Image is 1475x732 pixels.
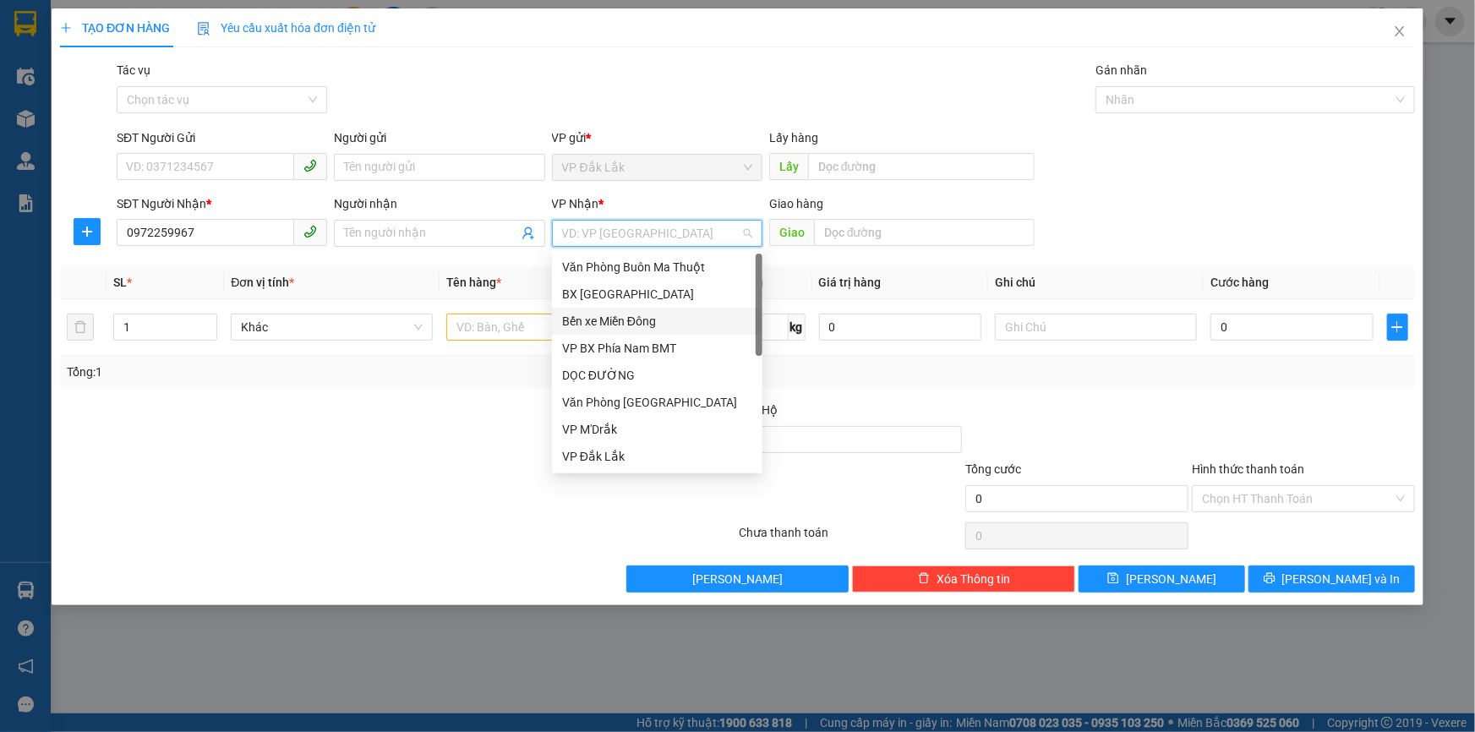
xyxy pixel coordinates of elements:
[769,219,814,246] span: Giao
[334,194,544,213] div: Người nhận
[110,16,150,34] span: Nhận:
[769,153,808,180] span: Lấy
[819,276,882,289] span: Giá trị hàng
[769,197,823,210] span: Giao hàng
[552,362,762,389] div: DỌC ĐƯỜNG
[626,565,849,593] button: [PERSON_NAME]
[1095,63,1147,77] label: Gán nhãn
[1107,572,1119,586] span: save
[808,153,1035,180] input: Dọc đường
[552,335,762,362] div: VP BX Phía Nam BMT
[1248,565,1415,593] button: printer[PERSON_NAME] và In
[552,254,762,281] div: Văn Phòng Buôn Ma Thuột
[1264,572,1276,586] span: printer
[74,218,101,245] button: plus
[562,155,752,180] span: VP Đắk Lắk
[522,227,535,240] span: user-add
[562,420,752,439] div: VP M'Drắk
[552,308,762,335] div: Bến xe Miền Đông
[738,523,964,553] div: Chưa thanh toán
[197,22,210,36] img: icon
[110,35,377,58] div: 0899207254
[1282,570,1401,588] span: [PERSON_NAME] và In
[117,63,150,77] label: Tác vụ
[552,128,762,147] div: VP gửi
[562,312,752,330] div: Bến xe Miền Đông
[334,128,544,147] div: Người gửi
[819,314,982,341] input: 0
[995,314,1197,341] input: Ghi Chú
[552,443,762,470] div: VP Đắk Lắk
[918,572,930,586] span: delete
[1210,276,1269,289] span: Cước hàng
[117,194,327,213] div: SĐT Người Nhận
[552,281,762,308] div: BX Tây Ninh
[60,21,170,35] span: TẠO ĐƠN HÀNG
[60,22,72,34] span: plus
[1387,314,1408,341] button: plus
[197,21,375,35] span: Yêu cầu xuất hóa đơn điện tử
[562,366,752,385] div: DỌC ĐƯỜNG
[937,570,1010,588] span: Xóa Thông tin
[552,389,762,416] div: Văn Phòng Tân Phú
[231,276,294,289] span: Đơn vị tính
[110,14,377,35] div: DỌC ĐƯỜNG
[1079,565,1245,593] button: save[PERSON_NAME]
[67,314,94,341] button: delete
[789,314,806,341] span: kg
[562,258,752,276] div: Văn Phòng Buôn Ma Thuột
[446,276,501,289] span: Tên hàng
[1126,570,1216,588] span: [PERSON_NAME]
[562,339,752,358] div: VP BX Phía Nam BMT
[814,219,1035,246] input: Dọc đường
[552,416,762,443] div: VP M'Drắk
[692,570,783,588] span: [PERSON_NAME]
[1393,25,1407,38] span: close
[303,159,317,172] span: phone
[110,68,134,85] span: DĐ:
[769,131,818,145] span: Lấy hàng
[14,14,98,55] div: VP Đắk Lắk
[562,285,752,303] div: BX [GEOGRAPHIC_DATA]
[446,314,648,341] input: VD: Bàn, Ghế
[67,363,570,381] div: Tổng: 1
[110,58,377,117] span: ĐẤT [DEMOGRAPHIC_DATA]
[117,128,327,147] div: SĐT Người Gửi
[241,314,423,340] span: Khác
[14,16,41,34] span: Gửi:
[1192,462,1304,476] label: Hình thức thanh toán
[988,266,1204,299] th: Ghi chú
[562,447,752,466] div: VP Đắk Lắk
[852,565,1075,593] button: deleteXóa Thông tin
[303,225,317,238] span: phone
[1388,320,1407,334] span: plus
[1376,8,1423,56] button: Close
[965,462,1021,476] span: Tổng cước
[113,276,127,289] span: SL
[562,393,752,412] div: Văn Phòng [GEOGRAPHIC_DATA]
[552,197,599,210] span: VP Nhận
[74,225,100,238] span: plus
